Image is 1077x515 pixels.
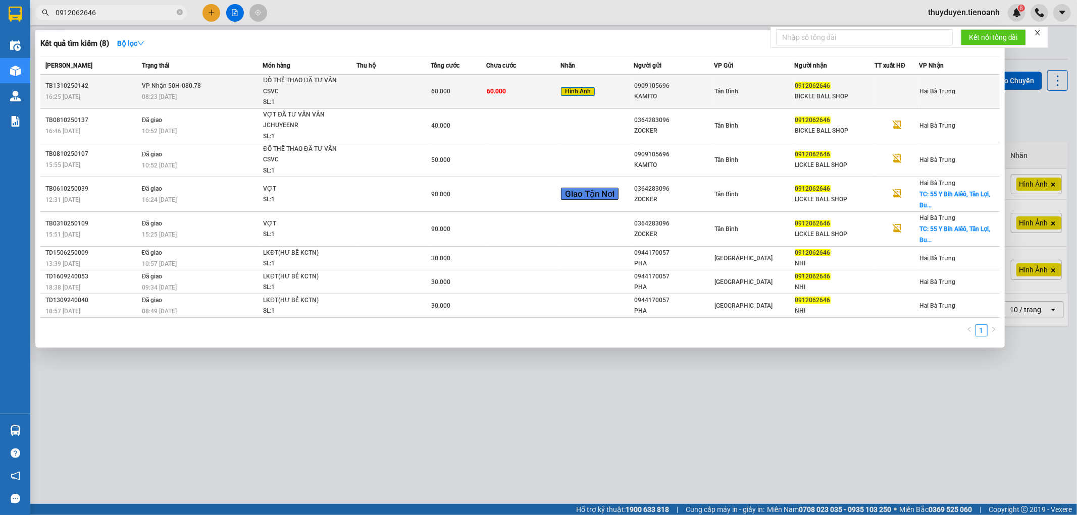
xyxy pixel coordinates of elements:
li: Next Page [988,324,1000,336]
div: BICKLE BALL SHOP [795,91,875,102]
span: Hai Bà Trưng [920,88,956,95]
div: LICKLE BALL SHOP [795,160,875,170]
div: 0364283096 [634,184,713,194]
div: ZOCKER [634,126,713,136]
div: PHA [634,258,713,269]
span: 16:25 [DATE] [45,93,80,100]
span: Hình Ảnh [561,87,595,96]
div: TD1609240053 [45,271,139,282]
span: VP Gửi [714,62,733,69]
span: left [966,326,972,332]
div: NHI [795,258,875,269]
span: Người gửi [634,62,661,69]
span: Hai Bà Trưng [920,302,956,309]
div: SL: 1 [263,131,339,142]
span: 10:52 [DATE] [142,162,177,169]
div: TD1506250009 [45,248,139,258]
div: SL: 1 [263,229,339,240]
span: Đã giao [142,220,163,227]
span: 50.000 [431,156,450,163]
div: VỢT [263,184,339,195]
span: Hai Bà Trưng [920,180,956,187]
span: Người nhận [795,62,828,69]
span: 18:38 [DATE] [45,284,80,291]
span: TC: 55 Y Bih Alêô, Tân Lợi, Bu... [920,191,991,209]
div: 0944170057 [634,248,713,258]
span: TC: 55 Y Bih Alêô, Tân Lợi, Bu... [920,225,991,244]
div: NHI [795,306,875,316]
span: VP Nhận 50H-080.78 [142,82,201,89]
span: 12:31 [DATE] [45,196,80,203]
div: LICKLE BALL SHOP [795,229,875,240]
span: 09:34 [DATE] [142,284,177,291]
span: 10:57 [DATE] [142,260,177,267]
img: warehouse-icon [10,40,21,51]
span: [GEOGRAPHIC_DATA] [714,302,773,309]
span: Hai Bà Trưng [920,156,956,163]
span: Tân Bình [714,191,738,198]
div: LKĐT(HƯ BỂ KCTN) [263,248,339,259]
span: [PERSON_NAME] [45,62,92,69]
div: 0364283096 [634,218,713,229]
span: TT xuất HĐ [875,62,906,69]
span: 16:24 [DATE] [142,196,177,203]
span: 30.000 [431,302,450,309]
span: Hai Bà Trưng [920,255,956,262]
span: 13:39 [DATE] [45,260,80,267]
span: Kết nối tổng đài [969,32,1018,43]
div: SL: 1 [263,165,339,177]
div: ĐỒ THỂ THAO ĐÃ TƯ VẤN CSVC [263,144,339,165]
span: 15:55 [DATE] [45,161,80,168]
div: TB1310250142 [45,81,139,91]
span: Chưa cước [486,62,516,69]
div: TB0810250137 [45,115,139,126]
span: Thu hộ [356,62,376,69]
li: Previous Page [963,324,976,336]
img: warehouse-icon [10,66,21,76]
span: 60.000 [431,88,450,95]
span: Tân Bình [714,225,738,233]
a: 1 [976,325,987,336]
span: Đã giao [142,249,163,256]
span: Đã giao [142,297,163,304]
span: 08:23 [DATE] [142,93,177,100]
span: Đã giao [142,117,163,124]
span: 90.000 [431,225,450,233]
span: 0912062646 [795,151,831,158]
span: 0912062646 [795,82,831,89]
input: Tìm tên, số ĐT hoặc mã đơn [56,7,175,18]
div: NHI [795,282,875,293]
div: 0944170057 [634,295,713,306]
span: 0912062646 [795,249,831,256]
li: 1 [976,324,988,336]
span: Hai Bà Trưng [920,122,956,129]
span: Tân Bình [714,122,738,129]
span: 15:25 [DATE] [142,231,177,238]
span: down [137,40,144,47]
span: 16:46 [DATE] [45,128,80,135]
span: 10:52 [DATE] [142,128,177,135]
span: [GEOGRAPHIC_DATA] [714,278,773,285]
span: 0912062646 [795,185,831,192]
div: LKĐT(HƯ BỂ KCTN) [263,295,339,306]
span: Đã giao [142,185,163,192]
div: 0909105696 [634,149,713,160]
div: ZOCKER [634,194,713,205]
span: Đã giao [142,151,163,158]
div: ZOCKER [634,229,713,240]
span: Món hàng [263,62,290,69]
div: 0909105696 [634,81,713,91]
img: warehouse-icon [10,425,21,436]
img: logo-vxr [9,7,22,22]
span: 30.000 [431,255,450,262]
span: Hai Bà Trưng [920,214,956,221]
button: left [963,324,976,336]
span: Nhãn [560,62,575,69]
div: SL: 1 [263,97,339,108]
span: Hai Bà Trưng [920,278,956,285]
div: ĐỒ THỂ THAO ĐÃ TƯ VẤN CSVC [263,75,339,97]
span: 15:51 [DATE] [45,231,80,238]
span: 40.000 [431,122,450,129]
span: 0912062646 [795,273,831,280]
span: right [991,326,997,332]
